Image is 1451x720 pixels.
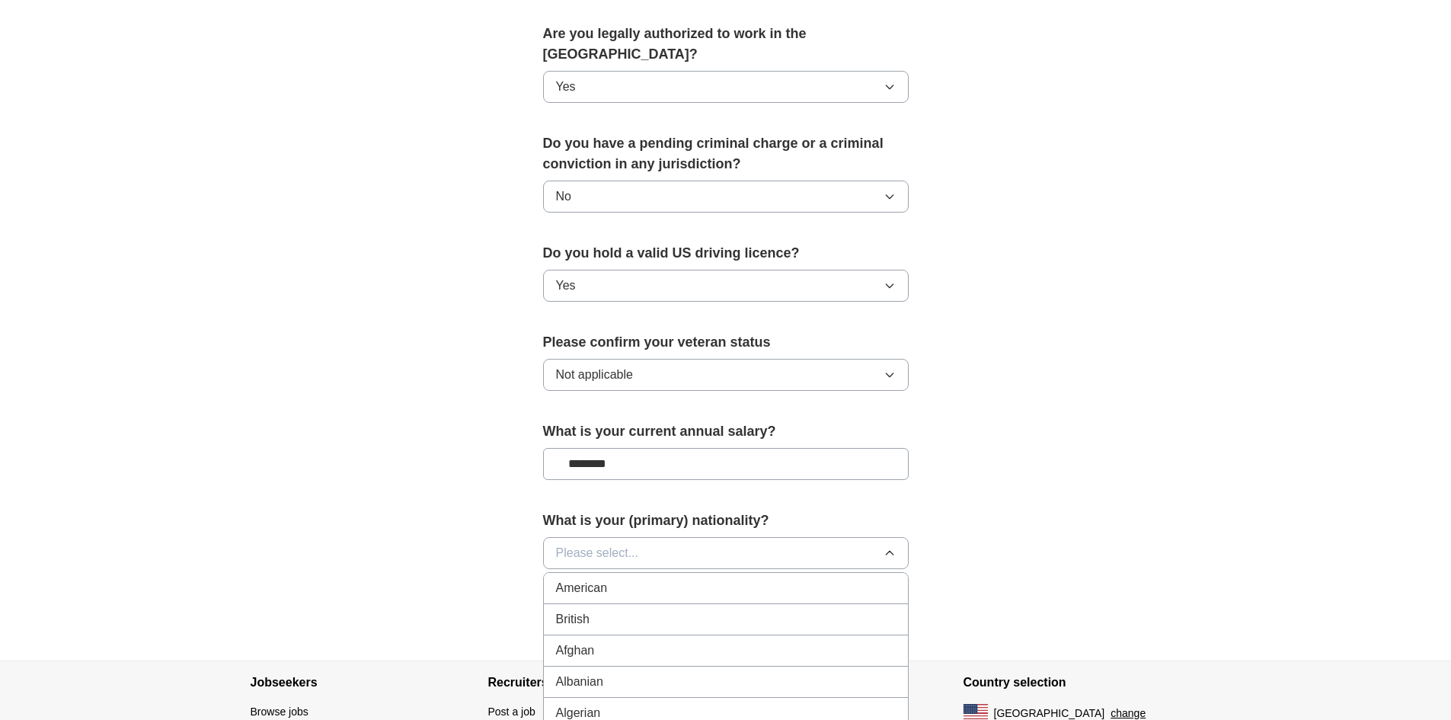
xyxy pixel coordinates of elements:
span: British [556,610,590,629]
button: Not applicable [543,359,909,391]
span: Yes [556,78,576,96]
span: Albanian [556,673,603,691]
a: Post a job [488,706,535,718]
span: No [556,187,571,206]
label: Do you hold a valid US driving licence? [543,243,909,264]
label: Are you legally authorized to work in the [GEOGRAPHIC_DATA]? [543,24,909,65]
label: What is your current annual salary? [543,421,909,442]
span: Not applicable [556,366,633,384]
span: Please select... [556,544,639,562]
span: Yes [556,277,576,295]
button: Yes [543,71,909,103]
a: Browse jobs [251,706,308,718]
button: Yes [543,270,909,302]
button: Please select... [543,537,909,569]
label: Please confirm your veteran status [543,332,909,353]
button: No [543,181,909,213]
label: What is your (primary) nationality? [543,510,909,531]
span: American [556,579,608,597]
label: Do you have a pending criminal charge or a criminal conviction in any jurisdiction? [543,133,909,174]
h4: Country selection [964,661,1201,704]
span: Afghan [556,642,595,660]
